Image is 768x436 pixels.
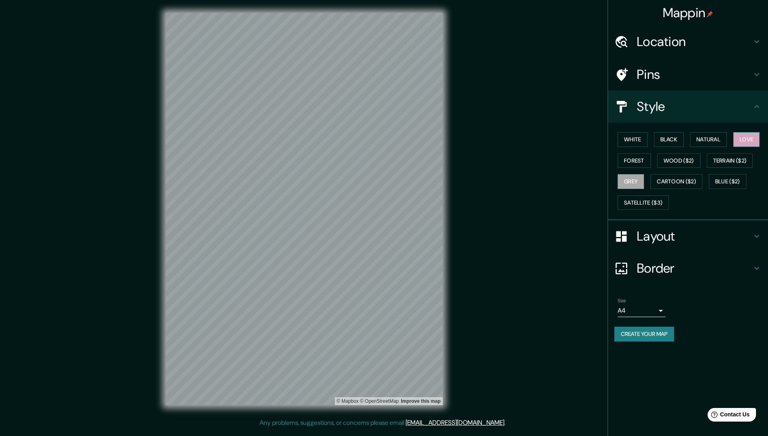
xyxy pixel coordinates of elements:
[506,418,507,428] div: .
[618,195,669,210] button: Satellite ($3)
[618,174,644,189] button: Grey
[618,153,651,168] button: Forest
[733,132,760,147] button: Love
[637,34,752,50] h4: Location
[618,297,626,304] label: Size
[614,327,674,342] button: Create your map
[637,98,752,115] h4: Style
[618,304,666,317] div: A4
[507,418,508,428] div: .
[608,252,768,284] div: Border
[260,418,506,428] p: Any problems, suggestions, or concerns please email .
[166,13,443,405] canvas: Map
[608,220,768,252] div: Layout
[697,405,759,427] iframe: Help widget launcher
[618,132,648,147] button: White
[401,398,440,404] a: Map feedback
[360,398,399,404] a: OpenStreetMap
[707,11,713,17] img: pin-icon.png
[637,260,752,276] h4: Border
[608,58,768,90] div: Pins
[657,153,700,168] button: Wood ($2)
[663,5,714,21] h4: Mappin
[707,153,753,168] button: Terrain ($2)
[690,132,727,147] button: Natural
[654,132,684,147] button: Black
[637,66,752,82] h4: Pins
[637,228,752,244] h4: Layout
[406,418,504,427] a: [EMAIL_ADDRESS][DOMAIN_NAME]
[650,174,702,189] button: Cartoon ($2)
[608,26,768,58] div: Location
[337,398,359,404] a: Mapbox
[709,174,746,189] button: Blue ($2)
[608,90,768,123] div: Style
